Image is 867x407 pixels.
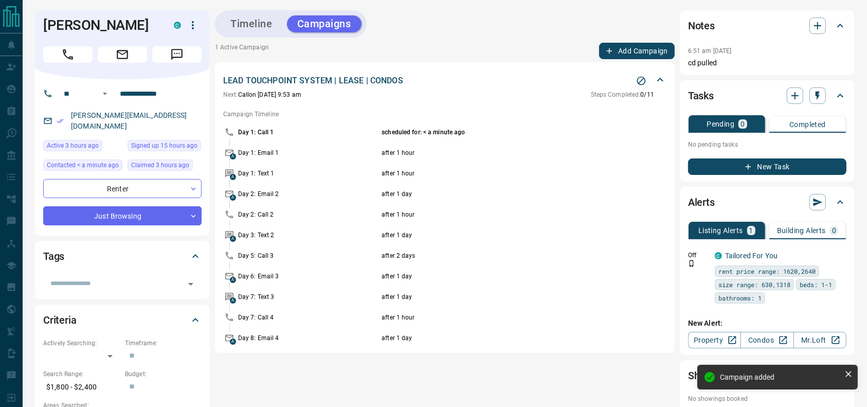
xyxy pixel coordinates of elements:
[238,128,379,137] p: Day 1: Call 1
[725,252,778,260] a: Tailored For You
[71,111,187,130] a: [PERSON_NAME][EMAIL_ADDRESS][DOMAIN_NAME]
[715,252,722,259] div: condos.ca
[43,369,120,379] p: Search Range:
[800,279,832,290] span: beds: 1-1
[382,272,617,281] p: after 1 day
[382,333,617,343] p: after 1 day
[238,292,379,302] p: Day 7: Text 3
[688,363,846,388] div: Showings
[591,91,641,98] span: Steps Completed:
[707,120,734,128] p: Pending
[793,332,846,348] a: Mr.Loft
[125,339,202,348] p: Timeframe:
[238,333,379,343] p: Day 8: Email 4
[777,227,826,234] p: Building Alerts
[128,160,202,174] div: Wed Aug 13 2025
[230,339,236,345] span: A
[382,128,617,137] p: scheduled for: < a minute ago
[698,227,743,234] p: Listing Alerts
[57,117,64,125] svg: Email Verified
[238,189,379,199] p: Day 2: Email 2
[688,158,846,175] button: New Task
[382,231,617,240] p: after 1 day
[382,292,617,302] p: after 1 day
[43,46,93,63] span: Call
[131,140,197,151] span: Signed up 15 hours ago
[230,153,236,160] span: A
[688,83,846,108] div: Tasks
[720,373,840,381] div: Campaign added
[718,279,790,290] span: size range: 630,1318
[688,394,846,403] p: No showings booked
[125,369,202,379] p: Budget:
[832,227,836,234] p: 0
[688,190,846,215] div: Alerts
[238,251,379,260] p: Day 5: Call 3
[43,160,122,174] div: Wed Aug 13 2025
[238,210,379,219] p: Day 2: Call 2
[688,17,715,34] h2: Notes
[599,43,675,59] button: Add Campaign
[688,318,846,329] p: New Alert:
[43,312,77,328] h2: Criteria
[47,140,99,151] span: Active 3 hours ago
[688,367,732,384] h2: Showings
[382,313,617,322] p: after 1 hour
[688,332,741,348] a: Property
[382,169,617,178] p: after 1 hour
[238,272,379,281] p: Day 6: Email 3
[43,379,120,396] p: $1,800 - $2,400
[238,169,379,178] p: Day 1: Text 1
[230,297,236,304] span: A
[688,194,715,210] h2: Alerts
[688,87,714,104] h2: Tasks
[688,47,732,55] p: 6:51 am [DATE]
[688,251,709,260] p: Off
[238,313,379,322] p: Day 7: Call 4
[238,148,379,157] p: Day 1: Email 1
[382,210,617,219] p: after 1 hour
[43,179,202,198] div: Renter
[718,266,816,276] span: rent price range: 1620,2640
[382,251,617,260] p: after 2 days
[223,75,403,87] p: LEAD TOUCHPOINT SYSTEM | LEASE | CONDOS
[688,13,846,38] div: Notes
[382,148,617,157] p: after 1 hour
[230,174,236,180] span: A
[223,90,301,99] p: Call on [DATE] 9:53 am
[223,73,666,101] div: LEAD TOUCHPOINT SYSTEM | LEASE | CONDOSStop CampaignNext:Callon [DATE] 9:53 amSteps Completed:0/11
[152,46,202,63] span: Message
[43,17,158,33] h1: [PERSON_NAME]
[591,90,654,99] p: 0 / 11
[131,160,189,170] span: Claimed 3 hours ago
[43,339,120,348] p: Actively Searching:
[43,140,122,154] div: Wed Aug 13 2025
[688,137,846,152] p: No pending tasks
[43,248,64,264] h2: Tags
[43,206,202,225] div: Just Browsing
[287,15,362,32] button: Campaigns
[223,110,666,119] p: Campaign Timeline
[740,120,745,128] p: 0
[174,22,181,29] div: condos.ca
[223,91,238,98] span: Next:
[789,121,826,128] p: Completed
[238,231,379,240] p: Day 3: Text 2
[184,277,198,291] button: Open
[98,46,147,63] span: Email
[230,236,236,242] span: A
[382,189,617,199] p: after 1 day
[215,43,269,59] p: 1 Active Campaign
[230,277,236,283] span: A
[99,87,111,100] button: Open
[43,308,202,332] div: Criteria
[47,160,119,170] span: Contacted < a minute ago
[220,15,283,32] button: Timeline
[718,293,762,303] span: bathrooms: 1
[740,332,793,348] a: Condos
[688,260,695,267] svg: Push Notification Only
[128,140,202,154] div: Tue Aug 12 2025
[688,58,846,68] p: cd pulled
[749,227,753,234] p: 1
[43,244,202,269] div: Tags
